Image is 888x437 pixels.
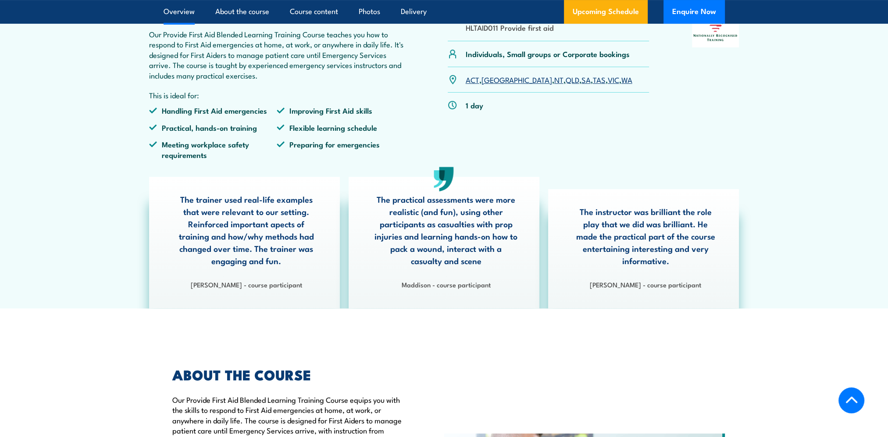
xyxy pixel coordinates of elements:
[149,122,277,133] li: Practical, hands-on training
[149,105,277,115] li: Handling First Aid emergencies
[149,29,405,80] p: Our Provide First Aid Blended Learning Training Course teaches you how to respond to First Aid em...
[277,122,405,133] li: Flexible learning schedule
[574,205,717,267] p: The instructor was brilliant the role play that we did was brilliant. He made the practical part ...
[466,22,644,32] li: HLTAID011 Provide first aid
[149,139,277,160] li: Meeting workplace safety requirements
[608,74,619,85] a: VIC
[191,279,302,289] strong: [PERSON_NAME] - course participant
[554,74,563,85] a: NT
[466,100,483,110] p: 1 day
[481,74,552,85] a: [GEOGRAPHIC_DATA]
[581,74,591,85] a: SA
[692,3,739,47] img: Nationally Recognised Training logo.
[466,49,630,59] p: Individuals, Small groups or Corporate bookings
[593,74,606,85] a: TAS
[621,74,632,85] a: WA
[374,193,517,267] p: The practical assessments were more realistic (and fun), using other participants as casualties w...
[149,90,405,100] p: This is ideal for:
[466,74,479,85] a: ACT
[175,193,318,267] p: The trainer used real-life examples that were relevant to our setting. Reinforced important apect...
[466,75,632,85] p: , , , , , , ,
[277,105,405,115] li: Improving First Aid skills
[590,279,701,289] strong: [PERSON_NAME] - course participant
[172,368,404,380] h2: ABOUT THE COURSE
[566,74,579,85] a: QLD
[277,139,405,160] li: Preparing for emergencies
[401,279,490,289] strong: Maddison - course participant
